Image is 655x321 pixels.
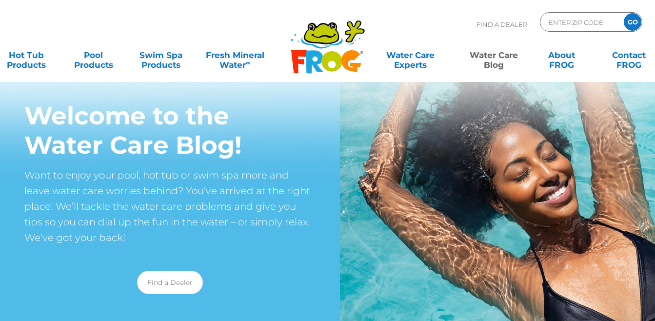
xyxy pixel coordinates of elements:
[67,45,119,65] a: PoolProducts
[624,13,641,31] input: GO
[135,45,187,65] a: Swim SpaProducts
[368,45,453,65] a: Water CareExperts
[137,271,203,294] a: Find a Dealer
[24,167,316,245] p: Want to enjoy your pool, hot tub or swim spa more and leave water care worries behind? You’ve arr...
[202,45,267,65] a: Fresh MineralWater∞
[535,45,587,65] a: AboutFROG
[246,59,250,66] sup: ∞
[468,45,520,65] a: Water CareBlog
[476,12,527,37] p: Find A Dealer
[602,45,655,65] a: ContactFROG
[548,15,614,29] input: Zip Code Form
